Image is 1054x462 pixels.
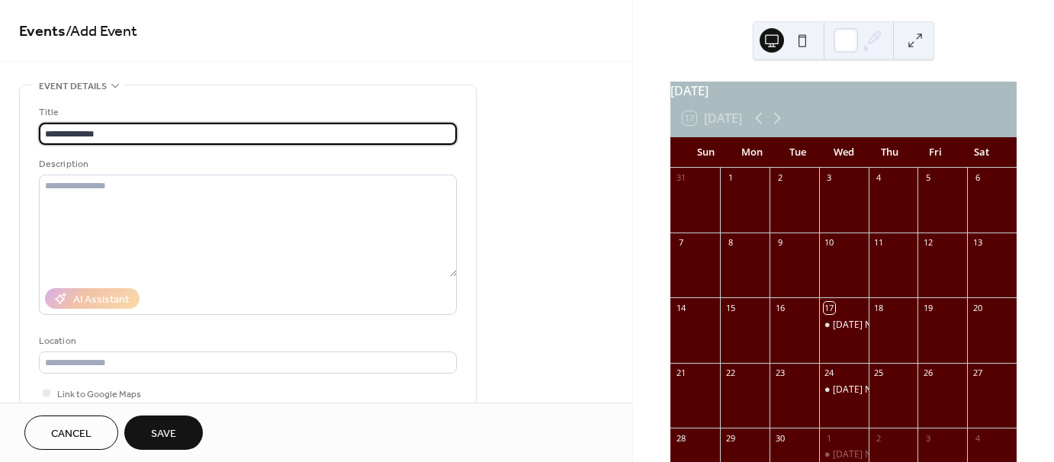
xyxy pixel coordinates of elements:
[124,415,203,450] button: Save
[675,432,686,444] div: 28
[922,432,933,444] div: 3
[675,302,686,313] div: 14
[774,302,786,313] div: 16
[775,137,821,168] div: Tue
[39,156,454,172] div: Description
[670,82,1017,100] div: [DATE]
[873,302,885,313] div: 18
[39,79,107,95] span: Event details
[683,137,728,168] div: Sun
[824,367,835,379] div: 24
[873,367,885,379] div: 25
[912,137,958,168] div: Fri
[51,426,92,442] span: Cancel
[922,172,933,184] div: 5
[675,237,686,249] div: 7
[922,367,933,379] div: 26
[819,448,869,461] div: Wednesday Night Service
[19,17,66,47] a: Events
[774,172,786,184] div: 2
[675,367,686,379] div: 21
[972,302,983,313] div: 20
[824,432,835,444] div: 1
[819,383,869,396] div: Wednesday Night Service
[57,387,141,403] span: Link to Google Maps
[821,137,866,168] div: Wed
[39,333,454,349] div: Location
[922,302,933,313] div: 19
[66,17,137,47] span: / Add Event
[922,237,933,249] div: 12
[725,237,736,249] div: 8
[972,172,983,184] div: 6
[824,172,835,184] div: 3
[725,367,736,379] div: 22
[972,432,983,444] div: 4
[675,172,686,184] div: 31
[725,302,736,313] div: 15
[972,367,983,379] div: 27
[24,415,118,450] button: Cancel
[824,302,835,313] div: 17
[819,319,869,332] div: Wednesday Night Service
[824,237,835,249] div: 10
[873,172,885,184] div: 4
[728,137,774,168] div: Mon
[833,448,921,461] div: [DATE] Night Service
[833,383,921,396] div: [DATE] Night Service
[774,367,786,379] div: 23
[774,237,786,249] div: 9
[873,432,885,444] div: 2
[774,432,786,444] div: 30
[959,137,1004,168] div: Sat
[972,237,983,249] div: 13
[725,172,736,184] div: 1
[151,426,176,442] span: Save
[866,137,912,168] div: Thu
[833,319,921,332] div: [DATE] Night Service
[725,432,736,444] div: 29
[873,237,885,249] div: 11
[39,104,454,120] div: Title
